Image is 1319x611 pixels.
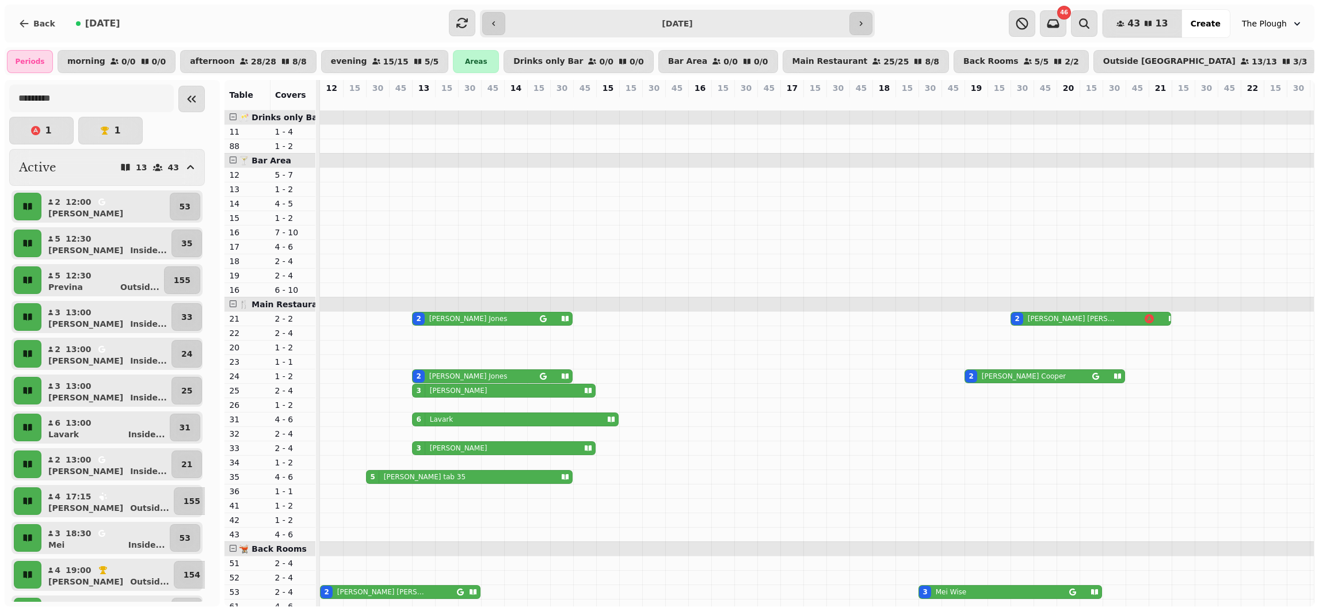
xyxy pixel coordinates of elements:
[331,57,367,66] p: evening
[48,502,123,514] p: [PERSON_NAME]
[430,415,453,424] p: Lavark
[783,50,949,73] button: Main Restaurant25/258/8
[1110,96,1119,108] p: 0
[513,57,583,66] p: Drinks only Bar
[534,96,543,108] p: 0
[54,343,61,355] p: 2
[533,82,544,94] p: 15
[33,20,55,28] span: Back
[1035,58,1049,66] p: 5 / 5
[971,96,981,108] p: 6
[170,193,200,220] button: 53
[1017,96,1027,108] p: 2
[44,487,171,515] button: 417:15[PERSON_NAME]Outsid...
[229,500,265,511] p: 41
[130,355,167,366] p: Inside ...
[229,327,265,339] p: 22
[1270,82,1281,94] p: 15
[1040,82,1051,94] p: 45
[275,184,311,195] p: 1 - 2
[9,149,205,186] button: Active1343
[48,281,83,293] p: Previna
[128,539,165,551] p: Inside ...
[275,486,311,497] p: 1 - 1
[275,140,311,152] p: 1 - 2
[292,58,307,66] p: 8 / 8
[130,465,167,477] p: Inside ...
[1063,96,1073,108] p: 0
[48,355,123,366] p: [PERSON_NAME]
[178,86,205,112] button: Collapse sidebar
[44,266,162,294] button: 512:30PrevinaOutsid...
[54,417,61,429] p: 6
[181,459,192,470] p: 21
[787,82,798,94] p: 17
[45,126,51,135] p: 1
[275,457,311,468] p: 1 - 2
[504,50,653,73] button: Drinks only Bar0/00/0
[44,303,169,331] button: 313:00[PERSON_NAME]Inside...
[54,454,61,465] p: 2
[181,348,192,360] p: 24
[510,82,521,94] p: 14
[275,529,311,540] p: 4 - 6
[229,385,265,396] p: 25
[44,193,167,220] button: 212:00[PERSON_NAME]
[67,10,129,37] button: [DATE]
[54,270,61,281] p: 5
[275,241,311,253] p: 4 - 6
[1202,96,1211,108] p: 0
[229,284,265,296] p: 16
[883,58,909,66] p: 25 / 25
[181,238,192,249] p: 35
[994,96,1004,108] p: 0
[130,502,169,514] p: Outsid ...
[164,266,200,294] button: 155
[557,96,566,108] p: 0
[275,169,311,181] p: 5 - 7
[416,415,421,424] div: 6
[275,212,311,224] p: 1 - 2
[229,198,265,209] p: 14
[168,163,179,171] p: 43
[66,528,92,539] p: 18:30
[856,96,866,108] p: 0
[792,57,868,66] p: Main Restaurant
[1017,82,1028,94] p: 30
[1225,96,1234,108] p: 0
[416,314,421,323] div: 2
[114,126,120,135] p: 1
[48,576,123,587] p: [PERSON_NAME]
[229,514,265,526] p: 42
[982,372,1066,381] p: [PERSON_NAME] Cooper
[879,96,889,108] p: 0
[121,58,136,66] p: 0 / 0
[925,82,936,94] p: 30
[171,450,202,478] button: 21
[425,58,439,66] p: 5 / 5
[171,340,202,368] button: 24
[66,417,92,429] p: 13:00
[695,96,704,108] p: 0
[658,50,778,73] button: Bar Area0/00/0
[174,274,190,286] p: 155
[58,50,176,73] button: morning0/00/0
[229,428,265,440] p: 32
[488,96,497,108] p: 0
[239,113,321,122] span: 🥂 Drinks only Bar
[487,82,498,94] p: 45
[649,82,659,94] p: 30
[1127,19,1140,28] span: 43
[370,472,375,482] div: 5
[718,96,727,108] p: 0
[902,82,913,94] p: 15
[44,377,169,404] button: 313:00[PERSON_NAME]Inside...
[1248,96,1257,108] p: 0
[78,117,143,144] button: 1
[741,96,750,108] p: 0
[66,564,92,576] p: 19:00
[229,140,265,152] p: 88
[170,414,200,441] button: 31
[54,380,61,392] p: 3
[349,82,360,94] p: 15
